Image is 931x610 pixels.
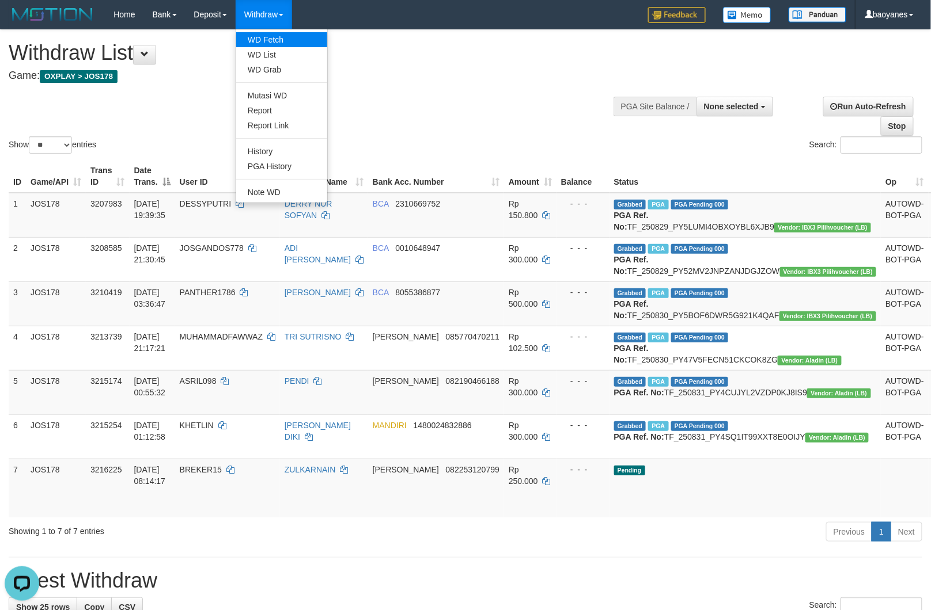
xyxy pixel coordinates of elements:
span: None selected [704,102,759,111]
a: Run Auto-Refresh [823,97,914,116]
a: DERRY NUR SOFYAN [285,199,332,220]
td: AUTOWD-BOT-PGA [881,193,929,238]
td: JOS178 [26,281,86,326]
span: PGA Pending [671,288,729,298]
span: BCA [373,288,389,297]
span: Grabbed [614,421,646,431]
span: 3215174 [90,376,122,386]
div: - - - [561,420,605,431]
span: 3210419 [90,288,122,297]
a: Report [236,103,327,118]
b: PGA Ref. No: [614,211,649,231]
span: [PERSON_NAME] [373,332,439,341]
a: ADI [PERSON_NAME] [285,243,351,264]
td: 2 [9,237,26,281]
span: Rp 500.000 [509,288,538,308]
img: Feedback.jpg [648,7,706,23]
span: PGA Pending [671,421,729,431]
span: Vendor URL: https://dashboard.q2checkout.com/secure [807,388,871,398]
th: Game/API: activate to sort column ascending [26,160,86,193]
div: - - - [561,242,605,254]
span: Marked by baohafiz [648,244,668,254]
b: PGA Ref. No: [614,344,649,364]
span: Copy 085770470211 to clipboard [446,332,499,341]
td: JOS178 [26,459,86,517]
span: Grabbed [614,200,646,209]
b: PGA Ref. No: [614,299,649,320]
span: BREKER15 [180,465,222,474]
span: Vendor URL: https://dashboard.q2checkout.com/secure [779,311,876,321]
th: Date Trans.: activate to sort column descending [130,160,175,193]
td: JOS178 [26,237,86,281]
b: PGA Ref. No: [614,388,664,397]
span: PGA Pending [671,377,729,387]
span: Grabbed [614,333,646,342]
span: Vendor URL: https://dashboard.q2checkout.com/secure [778,356,841,365]
span: Grabbed [614,377,646,387]
span: Vendor URL: https://dashboard.q2checkout.com/secure [780,267,877,277]
a: [PERSON_NAME] [285,288,351,297]
th: User ID: activate to sort column ascending [175,160,280,193]
a: Note WD [236,185,327,200]
span: ASRIL098 [180,376,217,386]
span: MANDIRI [373,421,407,430]
span: Marked by baohafiz [648,333,668,342]
span: PANTHER1786 [180,288,236,297]
div: - - - [561,464,605,475]
label: Show entries [9,136,96,154]
div: - - - [561,287,605,298]
span: [DATE] 08:14:17 [134,465,166,486]
td: JOS178 [26,193,86,238]
input: Search: [841,136,922,154]
span: BCA [373,243,389,253]
td: AUTOWD-BOT-PGA [881,281,929,326]
span: PGA Pending [671,333,729,342]
span: Rp 300.000 [509,243,538,264]
th: Amount: activate to sort column ascending [504,160,557,193]
th: Op: activate to sort column ascending [881,160,929,193]
span: [DATE] 00:55:32 [134,376,166,397]
span: OXPLAY > JOS178 [40,70,118,83]
img: panduan.png [789,7,846,22]
a: WD Grab [236,62,327,77]
span: Marked by baodewi [648,200,668,209]
a: ZULKARNAIN [285,465,336,474]
span: Rp 300.000 [509,421,538,441]
span: DESSYPUTRI [180,199,231,208]
span: [DATE] 03:36:47 [134,288,166,308]
span: 3213739 [90,332,122,341]
td: 5 [9,370,26,414]
span: Rp 300.000 [509,376,538,397]
span: Vendor URL: https://dashboard.q2checkout.com/secure [805,433,869,443]
a: Stop [881,116,914,136]
td: 1 [9,193,26,238]
th: Status [610,160,881,193]
span: MUHAMMADFAWWAZ [180,332,263,341]
span: [PERSON_NAME] [373,465,439,474]
div: Showing 1 to 7 of 7 entries [9,521,379,537]
span: PGA Pending [671,244,729,254]
th: Balance [557,160,610,193]
span: Copy 082190466188 to clipboard [446,376,499,386]
td: JOS178 [26,370,86,414]
h1: Withdraw List [9,41,609,64]
div: PGA Site Balance / [614,97,697,116]
td: TF_250830_PY47V5FECN51CKCOK8ZG [610,326,881,370]
th: ID [9,160,26,193]
td: AUTOWD-BOT-PGA [881,414,929,459]
span: Marked by baohafiz [648,288,668,298]
span: [DATE] 21:30:45 [134,243,166,264]
h1: Latest Withdraw [9,569,922,592]
span: KHETLIN [180,421,214,430]
div: - - - [561,198,605,209]
b: PGA Ref. No: [614,432,664,441]
span: Rp 102.500 [509,332,538,353]
span: BCA [373,199,389,208]
td: JOS178 [26,414,86,459]
a: [PERSON_NAME] DIKI [285,421,351,441]
span: Marked by baohafiz [648,377,668,387]
td: TF_250829_PY5LUMI4OBXOYBL6XJB9 [610,193,881,238]
span: Copy 1480024832886 to clipboard [414,421,472,430]
th: Trans ID: activate to sort column ascending [86,160,129,193]
span: [PERSON_NAME] [373,376,439,386]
